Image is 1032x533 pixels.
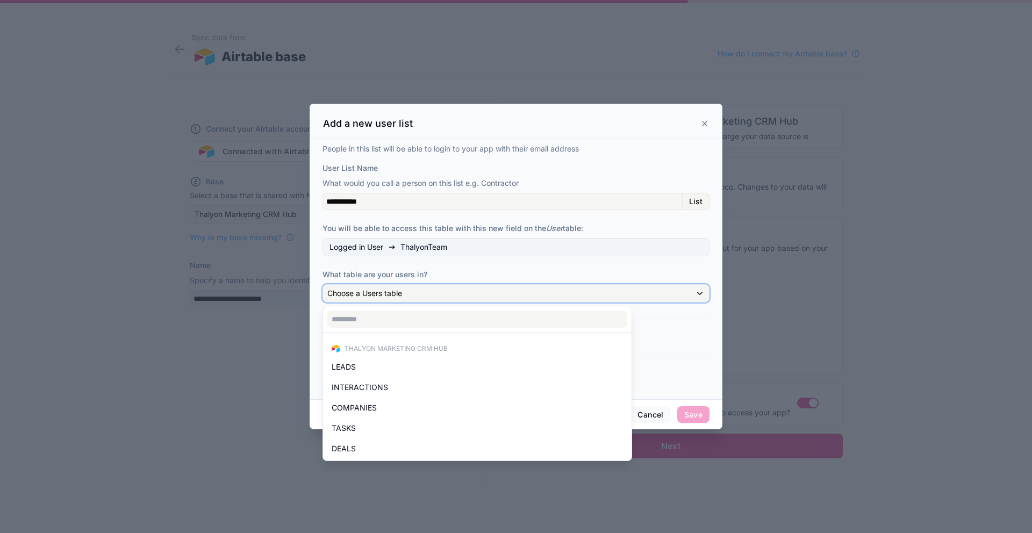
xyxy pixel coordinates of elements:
[332,442,356,455] span: DEALS
[332,401,377,414] span: COMPANIES
[332,361,356,373] span: LEADS
[332,422,356,435] span: TASKS
[332,381,388,394] span: INTERACTIONS
[345,344,448,353] span: Thalyon Marketing CRM Hub
[332,344,340,353] img: Airtable Logo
